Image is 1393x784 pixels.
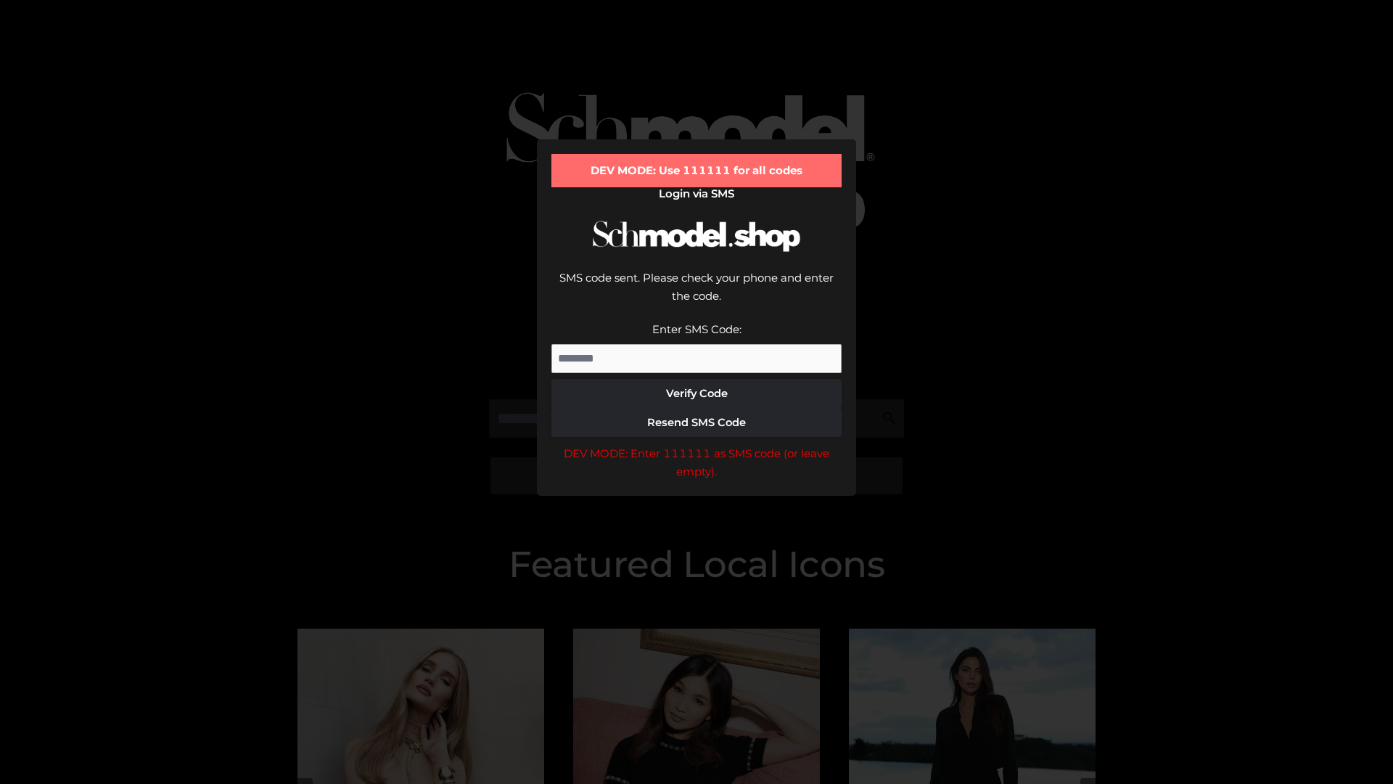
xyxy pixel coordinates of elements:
[551,269,842,320] div: SMS code sent. Please check your phone and enter the code.
[551,154,842,187] div: DEV MODE: Use 111111 for all codes
[551,379,842,408] button: Verify Code
[551,187,842,200] h2: Login via SMS
[551,444,842,481] div: DEV MODE: Enter 111111 as SMS code (or leave empty).
[652,322,741,336] label: Enter SMS Code:
[551,408,842,437] button: Resend SMS Code
[588,208,805,265] img: Schmodel Logo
